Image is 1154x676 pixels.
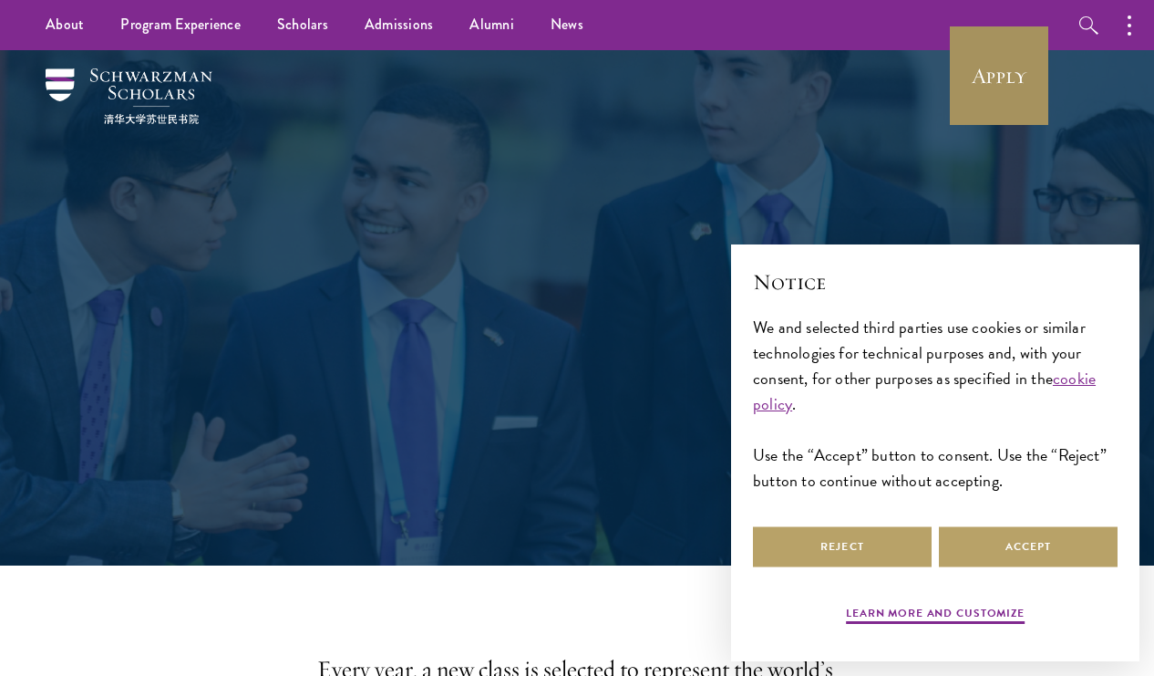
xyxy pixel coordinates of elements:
div: We and selected third parties use cookies or similar technologies for technical purposes and, wit... [753,315,1118,494]
button: Reject [753,526,932,567]
a: cookie policy [753,366,1096,416]
button: Accept [939,526,1118,567]
h2: Notice [753,266,1118,297]
button: Learn more and customize [846,605,1025,627]
a: Apply [948,25,1050,127]
img: Schwarzman Scholars [46,68,212,124]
